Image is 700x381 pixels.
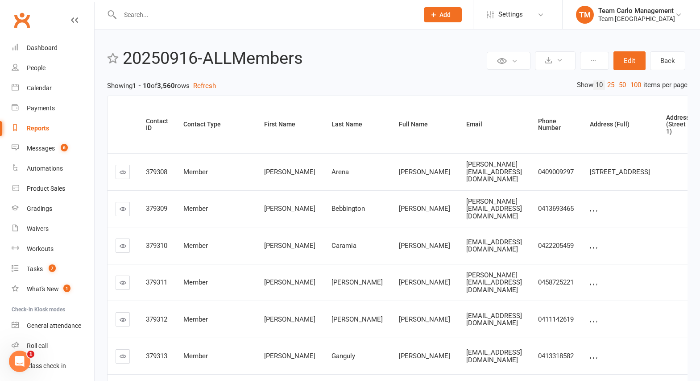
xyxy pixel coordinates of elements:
[12,38,94,58] a: Dashboard
[157,82,175,90] strong: 3,560
[12,259,94,279] a: Tasks 7
[399,168,450,176] span: [PERSON_NAME]
[193,80,216,91] button: Refresh
[331,168,349,176] span: Arena
[9,351,30,372] iframe: Intercom live chat
[264,121,316,128] div: First Name
[617,80,628,90] a: 50
[146,315,167,323] span: 379312
[12,159,94,179] a: Automations
[439,11,451,18] span: Add
[264,315,315,323] span: [PERSON_NAME]
[146,352,167,360] span: 379313
[466,238,522,254] span: [EMAIL_ADDRESS][DOMAIN_NAME]
[27,84,52,92] div: Calendar
[590,278,597,286] span: , , ,
[12,78,94,98] a: Calendar
[183,168,208,176] span: Member
[466,271,522,294] span: [PERSON_NAME][EMAIL_ADDRESS][DOMAIN_NAME]
[650,51,685,70] a: Back
[183,315,208,323] span: Member
[538,315,574,323] span: 0411142619
[12,316,94,336] a: General attendance kiosk mode
[605,80,617,90] a: 25
[12,118,94,138] a: Reports
[576,6,594,24] div: TM
[27,205,52,212] div: Gradings
[183,242,208,250] span: Member
[466,121,523,128] div: Email
[27,145,55,152] div: Messages
[538,278,574,286] span: 0458725221
[146,278,167,286] span: 379311
[27,225,49,232] div: Waivers
[538,205,574,213] span: 0413693465
[12,336,94,356] a: Roll call
[183,121,249,128] div: Contact Type
[424,7,462,22] button: Add
[12,98,94,118] a: Payments
[146,205,167,213] span: 379309
[498,4,523,25] span: Settings
[107,80,688,91] div: Showing of rows
[538,168,574,176] span: 0409009297
[590,352,597,360] span: , , ,
[538,352,574,360] span: 0413318582
[538,118,575,132] div: Phone Number
[146,242,167,250] span: 379310
[183,278,208,286] span: Member
[399,205,450,213] span: [PERSON_NAME]
[331,242,356,250] span: Caramia
[146,168,167,176] span: 379308
[27,185,65,192] div: Product Sales
[61,144,68,151] span: 6
[12,239,94,259] a: Workouts
[598,7,675,15] div: Team Carlo Management
[117,8,412,21] input: Search...
[27,322,81,329] div: General attendance
[264,242,315,250] span: [PERSON_NAME]
[12,356,94,376] a: Class kiosk mode
[27,285,59,293] div: What's New
[399,278,450,286] span: [PERSON_NAME]
[331,205,365,213] span: Bebbington
[466,312,522,327] span: [EMAIL_ADDRESS][DOMAIN_NAME]
[331,352,355,360] span: Ganguly
[12,219,94,239] a: Waivers
[264,352,315,360] span: [PERSON_NAME]
[49,264,56,272] span: 7
[399,121,451,128] div: Full Name
[27,125,49,132] div: Reports
[538,242,574,250] span: 0422205459
[628,80,643,90] a: 100
[598,15,675,23] div: Team [GEOGRAPHIC_DATA]
[264,205,315,213] span: [PERSON_NAME]
[12,279,94,299] a: What's New1
[590,168,650,176] span: [STREET_ADDRESS]
[146,118,168,132] div: Contact ID
[27,362,66,369] div: Class check-in
[12,138,94,159] a: Messages 6
[11,9,33,31] a: Clubworx
[123,49,485,68] h2: 20250916-ALLMembers
[27,105,55,112] div: Payments
[666,114,689,135] div: Address (Street 1)
[183,352,208,360] span: Member
[590,242,597,250] span: , , ,
[264,278,315,286] span: [PERSON_NAME]
[27,44,58,51] div: Dashboard
[590,205,597,213] span: , , ,
[331,121,384,128] div: Last Name
[593,80,605,90] a: 10
[399,315,450,323] span: [PERSON_NAME]
[466,197,522,220] span: [PERSON_NAME][EMAIL_ADDRESS][DOMAIN_NAME]
[27,64,46,71] div: People
[331,315,383,323] span: [PERSON_NAME]
[27,351,34,358] span: 1
[12,179,94,199] a: Product Sales
[466,160,522,183] span: [PERSON_NAME][EMAIL_ADDRESS][DOMAIN_NAME]
[133,82,151,90] strong: 1 - 10
[27,342,48,349] div: Roll call
[12,199,94,219] a: Gradings
[399,352,450,360] span: [PERSON_NAME]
